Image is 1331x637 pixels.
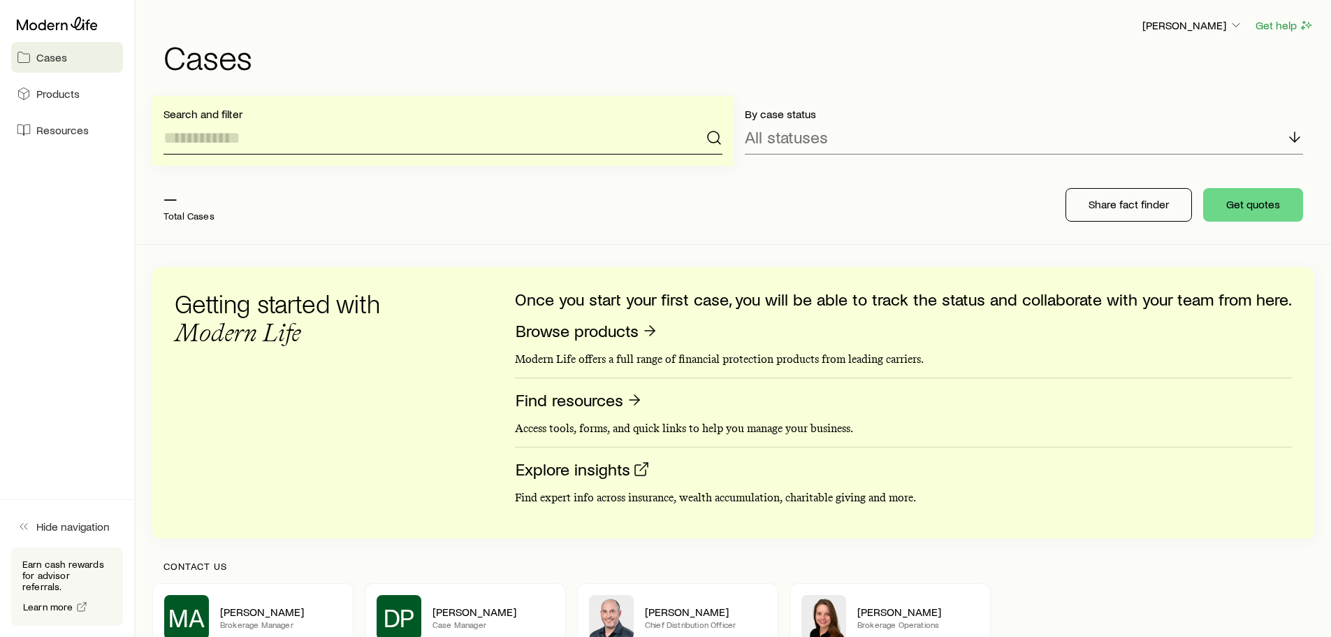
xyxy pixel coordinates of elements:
h3: Getting started with [175,289,398,347]
span: DP [384,603,415,631]
span: Products [36,87,80,101]
a: Cases [11,42,123,73]
p: Brokerage Operations [857,619,979,630]
p: Once you start your first case, you will be able to track the status and collaborate with your te... [515,289,1292,309]
p: Modern Life offers a full range of financial protection products from leading carriers. [515,352,1292,366]
button: Share fact finder [1065,188,1192,222]
button: Hide navigation [11,511,123,542]
p: Share fact finder [1089,197,1169,211]
span: Cases [36,50,67,64]
span: Modern Life [175,317,301,348]
p: [PERSON_NAME] [220,605,342,619]
p: Contact us [163,561,1303,572]
p: Earn cash rewards for advisor referrals. [22,559,112,592]
span: MA [168,603,205,631]
p: [PERSON_NAME] [1142,18,1243,32]
a: Explore insights [515,459,650,480]
p: [PERSON_NAME] [857,605,979,619]
p: Total Cases [163,210,214,222]
button: [PERSON_NAME] [1142,17,1244,34]
button: Get quotes [1203,188,1303,222]
p: Find expert info across insurance, wealth accumulation, charitable giving and more. [515,491,1292,505]
p: — [163,188,214,208]
button: Get help [1255,17,1314,34]
a: Products [11,78,123,109]
h1: Cases [163,40,1314,73]
p: [PERSON_NAME] [432,605,554,619]
a: Resources [11,115,123,145]
span: Resources [36,123,89,137]
span: Learn more [23,602,73,612]
p: [PERSON_NAME] [645,605,766,619]
p: Access tools, forms, and quick links to help you manage your business. [515,422,1292,436]
p: By case status [745,107,1304,121]
p: Case Manager [432,619,554,630]
p: Search and filter [163,107,722,121]
p: Chief Distribution Officer [645,619,766,630]
p: All statuses [745,127,828,147]
span: Hide navigation [36,520,110,534]
div: Earn cash rewards for advisor referrals.Learn more [11,547,123,626]
a: Find resources [515,389,643,411]
a: Browse products [515,320,659,342]
p: Brokerage Manager [220,619,342,630]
